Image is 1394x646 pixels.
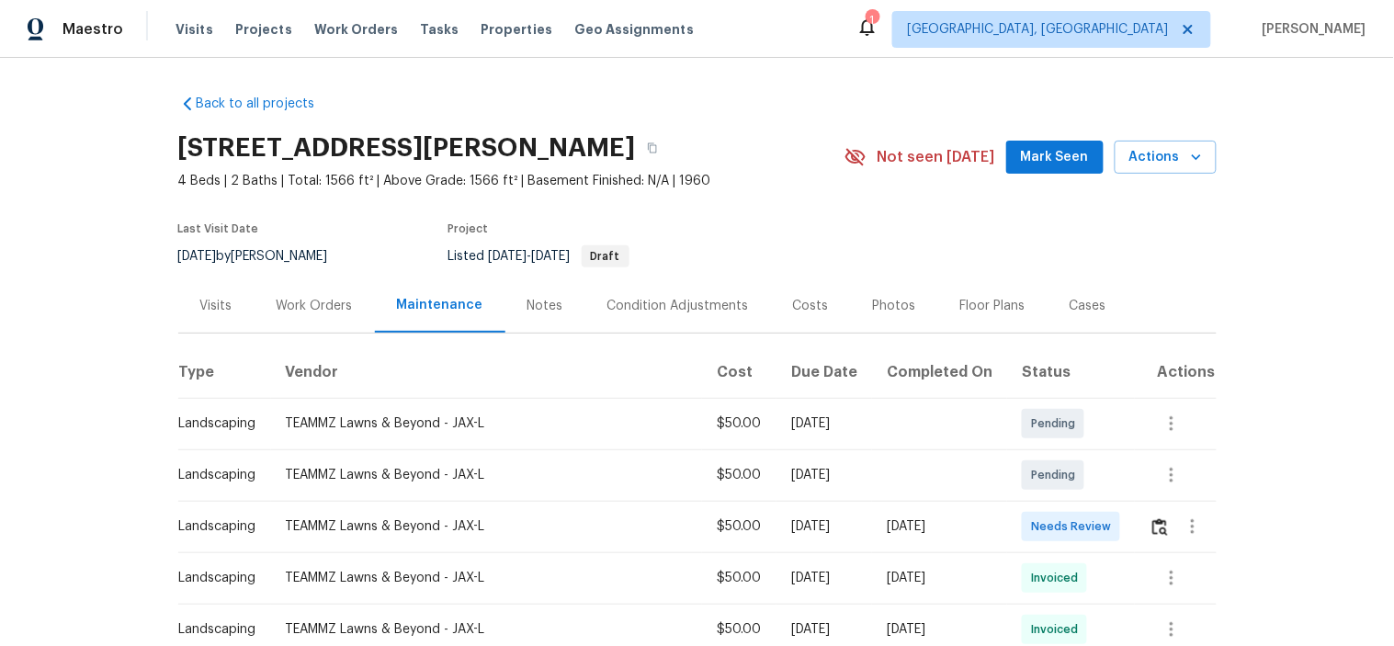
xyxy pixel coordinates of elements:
[200,297,232,315] div: Visits
[887,517,992,536] div: [DATE]
[286,569,687,587] div: TEAMMZ Lawns & Beyond - JAX-L
[717,620,762,639] div: $50.00
[1115,141,1217,175] button: Actions
[791,517,857,536] div: [DATE]
[776,346,872,398] th: Due Date
[178,172,844,190] span: 4 Beds | 2 Baths | Total: 1566 ft² | Above Grade: 1566 ft² | Basement Finished: N/A | 1960
[271,346,702,398] th: Vendor
[178,346,271,398] th: Type
[1152,518,1168,536] img: Review Icon
[277,297,353,315] div: Work Orders
[791,414,857,433] div: [DATE]
[1031,466,1082,484] span: Pending
[717,466,762,484] div: $50.00
[1007,346,1135,398] th: Status
[873,297,916,315] div: Photos
[178,223,259,234] span: Last Visit Date
[1006,141,1104,175] button: Mark Seen
[793,297,829,315] div: Costs
[791,569,857,587] div: [DATE]
[1135,346,1216,398] th: Actions
[717,517,762,536] div: $50.00
[286,414,687,433] div: TEAMMZ Lawns & Beyond - JAX-L
[584,251,628,262] span: Draft
[1031,620,1085,639] span: Invoiced
[448,223,489,234] span: Project
[960,297,1026,315] div: Floor Plans
[866,11,878,29] div: 1
[717,569,762,587] div: $50.00
[489,250,571,263] span: -
[1150,504,1171,549] button: Review Icon
[481,20,552,39] span: Properties
[908,20,1169,39] span: [GEOGRAPHIC_DATA], [GEOGRAPHIC_DATA]
[286,517,687,536] div: TEAMMZ Lawns & Beyond - JAX-L
[178,139,636,157] h2: [STREET_ADDRESS][PERSON_NAME]
[420,23,459,36] span: Tasks
[62,20,123,39] span: Maestro
[179,517,256,536] div: Landscaping
[702,346,776,398] th: Cost
[397,296,483,314] div: Maintenance
[179,620,256,639] div: Landscaping
[178,245,350,267] div: by [PERSON_NAME]
[532,250,571,263] span: [DATE]
[872,346,1007,398] th: Completed On
[314,20,398,39] span: Work Orders
[1070,297,1106,315] div: Cases
[179,466,256,484] div: Landscaping
[235,20,292,39] span: Projects
[1031,517,1118,536] span: Needs Review
[636,131,669,164] button: Copy Address
[176,20,213,39] span: Visits
[878,148,995,166] span: Not seen [DATE]
[178,250,217,263] span: [DATE]
[286,620,687,639] div: TEAMMZ Lawns & Beyond - JAX-L
[448,250,629,263] span: Listed
[574,20,694,39] span: Geo Assignments
[1255,20,1366,39] span: [PERSON_NAME]
[527,297,563,315] div: Notes
[887,620,992,639] div: [DATE]
[791,466,857,484] div: [DATE]
[179,569,256,587] div: Landscaping
[1031,569,1085,587] span: Invoiced
[887,569,992,587] div: [DATE]
[607,297,749,315] div: Condition Adjustments
[286,466,687,484] div: TEAMMZ Lawns & Beyond - JAX-L
[1021,146,1089,169] span: Mark Seen
[791,620,857,639] div: [DATE]
[489,250,527,263] span: [DATE]
[1129,146,1202,169] span: Actions
[178,95,355,113] a: Back to all projects
[1031,414,1082,433] span: Pending
[179,414,256,433] div: Landscaping
[717,414,762,433] div: $50.00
